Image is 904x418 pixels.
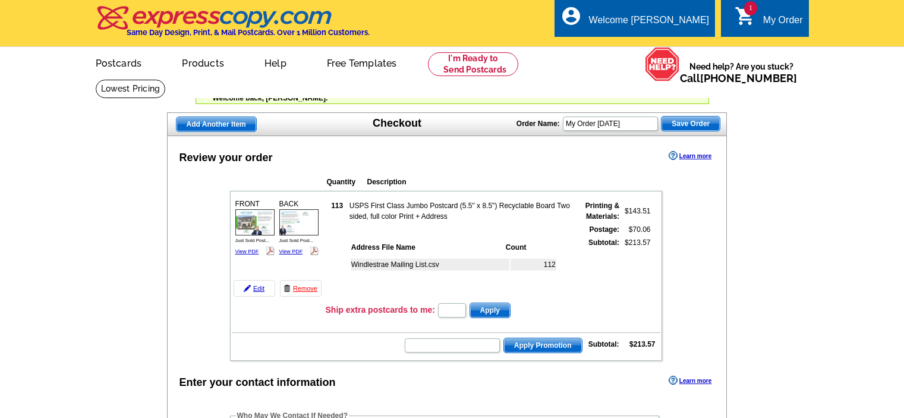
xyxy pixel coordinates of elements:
[245,48,305,76] a: Help
[163,48,243,76] a: Products
[326,176,366,188] th: Quantity
[662,117,720,131] span: Save Order
[213,94,328,102] span: Welcome back, [PERSON_NAME].
[373,117,421,130] h1: Checkout
[735,5,756,27] i: shopping_cart
[645,47,680,81] img: help
[279,209,319,235] img: small-thumb.jpg
[176,117,257,132] a: Add Another Item
[516,120,560,128] strong: Order Name:
[234,280,275,297] a: Edit
[621,200,651,222] td: $143.51
[680,72,797,84] span: Call
[661,116,720,131] button: Save Order
[700,72,797,84] a: [PHONE_NUMBER]
[585,202,619,221] strong: Printing & Materials:
[284,285,291,292] img: trashcan-icon.gif
[279,249,303,254] a: View PDF
[234,197,276,259] div: FRONT
[235,238,270,243] span: Just Sold Post...
[669,376,711,385] a: Learn more
[735,13,803,28] a: 1 shopping_cart My Order
[621,237,651,298] td: $213.57
[96,14,370,37] a: Same Day Design, Print, & Mail Postcards. Over 1 Million Customers.
[279,238,314,243] span: Just Sold Post...
[560,5,582,27] i: account_circle
[680,61,803,84] span: Need help? Are you stuck?
[177,117,256,131] span: Add Another Item
[310,246,319,255] img: pdf_logo.png
[503,338,582,353] button: Apply Promotion
[326,304,435,315] h3: Ship extra postcards to me:
[235,209,275,235] img: small-thumb.jpg
[589,225,619,234] strong: Postage:
[621,224,651,235] td: $70.06
[351,259,509,271] td: Windlestrae Mailing List.csv
[278,197,320,259] div: BACK
[266,246,275,255] img: pdf_logo.png
[179,375,336,391] div: Enter your contact information
[629,340,655,348] strong: $213.57
[235,249,259,254] a: View PDF
[589,15,709,32] div: Welcome [PERSON_NAME]
[744,1,757,15] span: 1
[308,48,416,76] a: Free Templates
[77,48,161,76] a: Postcards
[504,338,582,353] span: Apply Promotion
[669,151,711,161] a: Learn more
[588,238,619,247] strong: Subtotal:
[763,15,803,32] div: My Order
[127,28,370,37] h4: Same Day Design, Print, & Mail Postcards. Over 1 Million Customers.
[470,303,511,318] button: Apply
[280,280,322,297] a: Remove
[505,241,556,253] th: Count
[367,176,584,188] th: Description
[331,202,343,210] strong: 113
[588,340,619,348] strong: Subtotal:
[470,303,510,318] span: Apply
[351,241,504,253] th: Address File Name
[511,259,556,271] td: 112
[349,200,573,222] td: USPS First Class Jumbo Postcard (5.5" x 8.5") Recyclable Board Two sided, full color Print + Address
[179,150,273,166] div: Review your order
[244,285,251,292] img: pencil-icon.gif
